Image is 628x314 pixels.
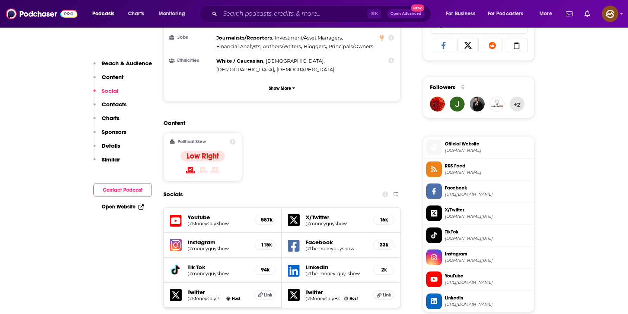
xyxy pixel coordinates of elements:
span: Facebook [445,185,531,191]
h2: Socials [163,187,183,201]
span: Charts [128,9,144,19]
p: Content [102,73,124,81]
a: X/Twitter[DOMAIN_NAME][URL] [426,205,531,221]
a: Charts [123,8,149,20]
span: Investment/Asset Managers [275,35,342,41]
button: open menu [483,8,534,20]
h5: 94k [261,267,269,273]
button: open menu [153,8,195,20]
a: RSS Feed[DOMAIN_NAME] [426,161,531,177]
img: Bo Hanson [344,296,348,301]
span: For Business [446,9,475,19]
button: Contact Podcast [93,183,152,197]
p: Social [102,87,118,94]
img: iconImage [170,239,182,251]
p: Charts [102,114,119,122]
span: [DEMOGRAPHIC_DATA] [266,58,323,64]
img: JohirMia [470,97,485,112]
a: Copy Link [506,38,527,52]
a: CindyC [430,97,445,112]
span: Host [232,296,240,301]
h5: @themoneyguyshow [306,246,367,251]
a: @MoneyGuyBo [306,296,341,301]
span: Linkedin [445,295,531,301]
img: Brian Preston [226,296,230,301]
span: Link [383,292,391,298]
button: open menu [87,8,124,20]
span: YouTube [445,273,531,279]
a: Share on Facebook [433,38,455,52]
span: moneyguy.com [445,148,531,153]
div: 6 [461,84,465,91]
a: Open Website [102,204,144,210]
a: Podchaser - Follow, Share and Rate Podcasts [6,7,77,21]
a: TikTok[DOMAIN_NAME][URL] [426,227,531,243]
span: moneyguyshow.libsyn.com [445,170,531,175]
span: Open Advanced [390,12,421,16]
a: Instagram[DOMAIN_NAME][URL] [426,249,531,265]
span: twitter.com/moneyguyshow [445,214,531,219]
button: Content [93,73,124,87]
button: Open AdvancedNew [387,9,425,18]
input: Search podcasts, credits, & more... [220,8,367,20]
span: , [216,57,264,65]
a: @moneyguyshow [306,221,367,226]
button: +2 [510,97,525,112]
span: , [216,42,261,51]
p: Similar [102,156,120,163]
a: Show notifications dropdown [563,7,576,20]
span: https://www.linkedin.com/company/the-money-guy-show [445,302,531,307]
a: @moneyguyshow [188,271,249,276]
button: Sponsors [93,128,126,142]
h5: 587k [261,217,269,223]
button: open menu [441,8,485,20]
h5: @MoneyGuyPodcast [188,296,223,301]
button: Reach & Audience [93,60,152,73]
h5: @moneyguyshow [188,246,249,251]
p: Contacts [102,101,127,108]
span: More [539,9,552,19]
h4: Low Right [187,151,219,161]
h5: Twitter [188,289,249,296]
div: Search podcasts, credits, & more... [207,5,438,22]
p: Details [102,142,120,149]
span: X/Twitter [445,207,531,213]
span: https://www.youtube.com/@MoneyGuyShow [445,280,531,285]
span: Bloggers [304,43,326,49]
span: , [266,57,325,65]
span: Podcasts [92,9,114,19]
span: [DEMOGRAPHIC_DATA] [277,66,334,72]
span: ⌘ K [367,9,381,19]
h2: Content [163,119,395,126]
button: Show More [170,81,395,95]
span: White / Caucasian [216,58,263,64]
span: , [304,42,327,51]
span: Principals/Owners [329,43,373,49]
a: julie57213 [450,97,465,112]
a: @the-money-guy-show [306,271,367,276]
a: YouTube[URL][DOMAIN_NAME] [426,271,531,287]
button: Details [93,142,120,156]
span: Followers [430,84,455,91]
p: Reach & Audience [102,60,152,67]
button: Similar [93,156,120,170]
span: Instagram [445,251,531,257]
span: , [216,65,275,74]
span: Financial Analysts [216,43,260,49]
h5: Facebook [306,239,367,246]
h5: 2k [380,267,388,273]
p: Sponsors [102,128,126,135]
h5: Twitter [306,289,367,296]
button: Charts [93,114,119,128]
a: Official Website[DOMAIN_NAME] [426,139,531,155]
button: Social [93,87,118,101]
span: Link [264,292,272,298]
span: [DEMOGRAPHIC_DATA] [216,66,274,72]
span: , [216,34,273,42]
a: InspireToFIRE [490,97,504,112]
